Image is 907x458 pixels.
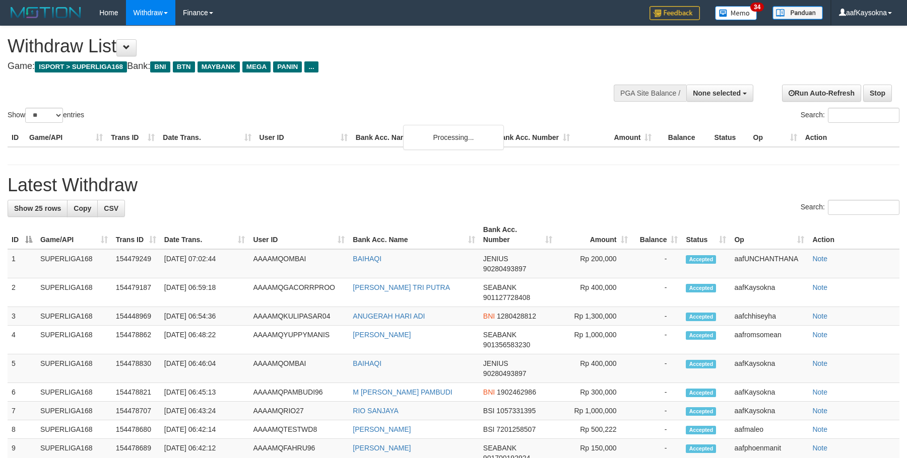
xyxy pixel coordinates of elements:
td: [DATE] 06:46:04 [160,354,249,383]
th: Bank Acc. Name: activate to sort column ascending [349,220,479,249]
td: AAAAMQOMBAI [249,354,349,383]
td: SUPERLIGA168 [36,402,112,420]
a: Note [812,283,827,291]
td: [DATE] 06:54:36 [160,307,249,326]
th: Game/API [25,128,107,147]
td: Rp 1,000,000 [556,402,632,420]
td: SUPERLIGA168 [36,307,112,326]
span: Accepted [686,360,716,368]
h4: Game: Bank: [8,61,595,71]
a: CSV [97,200,125,217]
td: AAAAMQYUPPYMANIS [249,326,349,354]
td: 154478830 [112,354,160,383]
td: Rp 300,000 [556,383,632,402]
div: Processing... [403,125,504,150]
a: Note [812,407,827,415]
td: SUPERLIGA168 [36,278,112,307]
th: Status: activate to sort column ascending [682,220,730,249]
td: AAAAMQTESTWD8 [249,420,349,439]
td: aafromsomean [730,326,808,354]
td: 154479249 [112,249,160,278]
td: 6 [8,383,36,402]
a: Run Auto-Refresh [782,85,861,102]
a: Note [812,388,827,396]
a: Note [812,444,827,452]
td: 154478707 [112,402,160,420]
td: aafKaysokna [730,278,808,307]
th: ID [8,128,25,147]
td: 154478821 [112,383,160,402]
td: 154478680 [112,420,160,439]
td: SUPERLIGA168 [36,354,112,383]
h1: Withdraw List [8,36,595,56]
td: Rp 1,300,000 [556,307,632,326]
td: [DATE] 06:43:24 [160,402,249,420]
td: Rp 400,000 [556,278,632,307]
a: ANUGERAH HARI ADI [353,312,425,320]
td: aafUNCHANTHANA [730,249,808,278]
span: Copy [74,204,91,212]
td: 5 [8,354,36,383]
h1: Latest Withdraw [8,175,899,195]
th: Op [749,128,801,147]
span: MAYBANK [198,61,240,72]
td: 3 [8,307,36,326]
span: Copy 901127728408 to clipboard [483,293,530,301]
th: Action [801,128,899,147]
td: SUPERLIGA168 [36,326,112,354]
span: None selected [693,89,741,97]
span: BNI [483,388,495,396]
span: Copy 1902462986 to clipboard [497,388,536,396]
td: 2 [8,278,36,307]
th: Trans ID: activate to sort column ascending [112,220,160,249]
a: [PERSON_NAME] [353,425,411,433]
span: BSI [483,407,495,415]
span: Copy 1057331395 to clipboard [496,407,536,415]
td: - [632,402,682,420]
td: [DATE] 06:42:14 [160,420,249,439]
a: BAIHAQI [353,359,381,367]
td: aafKaysokna [730,402,808,420]
td: - [632,326,682,354]
th: Bank Acc. Number [492,128,574,147]
th: Bank Acc. Number: activate to sort column ascending [479,220,556,249]
a: Stop [863,85,892,102]
span: Show 25 rows [14,204,61,212]
th: Game/API: activate to sort column ascending [36,220,112,249]
td: - [632,249,682,278]
a: M [PERSON_NAME] PAMBUDI [353,388,452,396]
th: Date Trans.: activate to sort column ascending [160,220,249,249]
td: [DATE] 06:48:22 [160,326,249,354]
img: panduan.png [772,6,823,20]
img: MOTION_logo.png [8,5,84,20]
td: AAAAMQGACORRPROO [249,278,349,307]
span: BTN [173,61,195,72]
span: ISPORT > SUPERLIGA168 [35,61,127,72]
td: 154448969 [112,307,160,326]
a: [PERSON_NAME] [353,331,411,339]
th: Op: activate to sort column ascending [730,220,808,249]
td: aafKaysokna [730,354,808,383]
td: - [632,354,682,383]
span: SEABANK [483,331,516,339]
a: Show 25 rows [8,200,68,217]
span: BSI [483,425,495,433]
td: aafKaysokna [730,383,808,402]
span: Copy 90280493897 to clipboard [483,265,527,273]
span: SEABANK [483,283,516,291]
span: Copy 1280428812 to clipboard [497,312,536,320]
a: Note [812,255,827,263]
th: Amount [574,128,656,147]
td: AAAAMQRIO27 [249,402,349,420]
th: Date Trans. [159,128,255,147]
a: Note [812,425,827,433]
td: SUPERLIGA168 [36,420,112,439]
td: 154479187 [112,278,160,307]
span: BNI [483,312,495,320]
td: Rp 1,000,000 [556,326,632,354]
a: Note [812,312,827,320]
span: Accepted [686,389,716,397]
td: [DATE] 06:45:13 [160,383,249,402]
span: PANIN [273,61,302,72]
label: Search: [801,108,899,123]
